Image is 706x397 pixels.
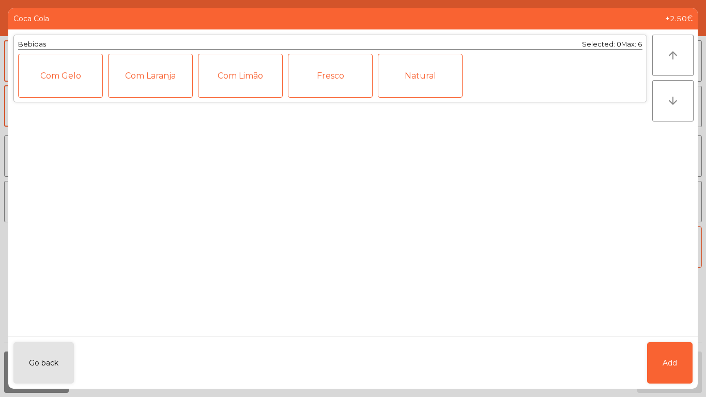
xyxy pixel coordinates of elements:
[663,358,677,369] span: Add
[621,40,642,48] span: Max: 6
[652,80,694,121] button: arrow_downward
[667,95,679,107] i: arrow_downward
[647,342,693,384] button: Add
[198,54,283,98] div: Com Limão
[652,35,694,76] button: arrow_upward
[667,49,679,62] i: arrow_upward
[13,342,74,384] button: Go back
[18,39,46,49] div: Bebidas
[582,40,621,48] span: Selected: 0
[108,54,193,98] div: Com Laranja
[378,54,463,98] div: Natural
[665,13,693,24] span: +2.50€
[288,54,373,98] div: Fresco
[18,54,103,98] div: Com Gelo
[13,13,49,24] span: Coca Cola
